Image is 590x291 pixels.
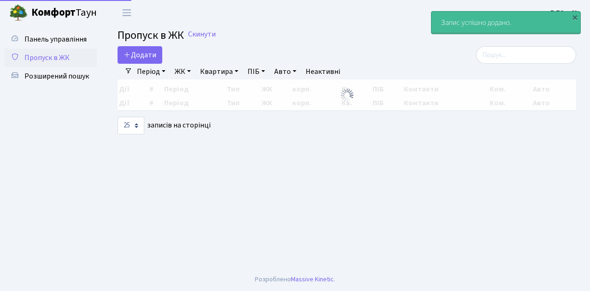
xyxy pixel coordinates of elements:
a: ЖК [171,64,195,79]
span: Панель управління [24,34,87,44]
div: × [570,12,579,22]
a: ПІБ [244,64,269,79]
a: Період [133,64,169,79]
a: Авто [271,64,300,79]
div: Запис успішно додано. [431,12,580,34]
a: ВЛ2 -. К. [550,7,579,18]
span: Розширений пошук [24,71,89,81]
a: Пропуск в ЖК [5,48,97,67]
select: записів на сторінці [118,117,144,134]
div: Розроблено . [255,274,335,285]
input: Пошук... [476,46,576,64]
button: Переключити навігацію [115,5,138,20]
img: Обробка... [340,88,354,103]
span: Пропуск в ЖК [118,27,184,43]
label: записів на сторінці [118,117,211,134]
b: Комфорт [31,5,76,20]
span: Таун [31,5,97,21]
a: Квартира [196,64,242,79]
img: logo.png [9,4,28,22]
a: Неактивні [302,64,344,79]
a: Скинути [188,30,216,39]
a: Панель управління [5,30,97,48]
a: Massive Kinetic [291,274,334,284]
span: Додати [124,50,156,60]
a: Розширений пошук [5,67,97,85]
b: ВЛ2 -. К. [550,8,579,18]
a: Додати [118,46,162,64]
span: Пропуск в ЖК [24,53,70,63]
